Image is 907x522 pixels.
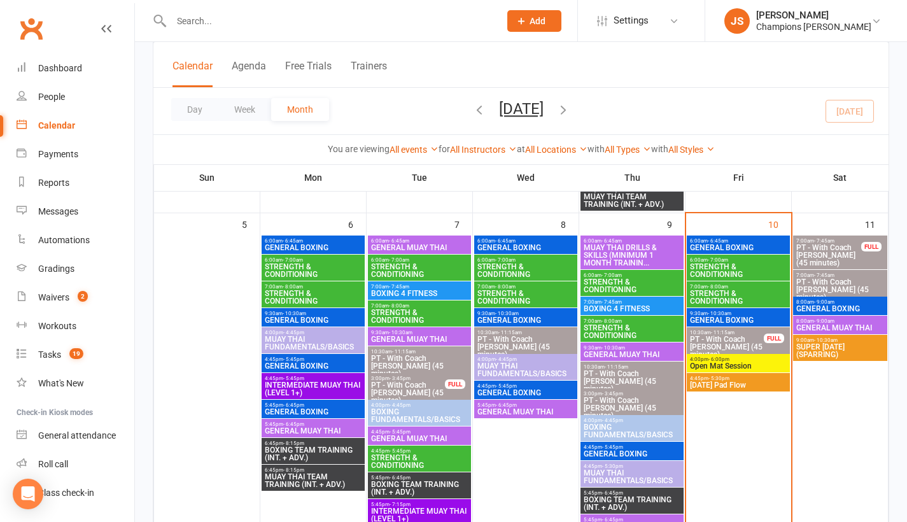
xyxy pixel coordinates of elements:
[477,362,575,377] span: MUAY THAI FUNDAMENTALS/BASICS
[708,356,729,362] span: - 6:00pm
[561,213,579,234] div: 8
[689,316,787,324] span: GENERAL BOXING
[370,481,468,496] span: BOXING TEAM TRAINING (INT. + ADV.)
[689,257,787,263] span: 6:00am
[689,263,787,278] span: STRENGTH & CONDITIONING
[583,463,681,469] span: 4:45pm
[496,402,517,408] span: - 6:45pm
[651,144,668,154] strong: with
[283,330,304,335] span: - 4:45pm
[38,321,76,331] div: Workouts
[756,21,871,32] div: Champions [PERSON_NAME]
[370,263,468,278] span: STRENGTH & CONDITIONING
[370,502,468,507] span: 5:45pm
[370,303,468,309] span: 7:00am
[579,164,686,191] th: Thu
[38,178,69,188] div: Reports
[796,343,885,358] span: SUPER [DATE] (SPARRING)
[264,335,362,351] span: MUAY THAI FUNDAMENTALS/BASICS
[283,376,304,381] span: - 5:45pm
[38,459,68,469] div: Roll call
[796,337,885,343] span: 9:00am
[583,469,681,484] span: MUAY THAI FUNDAMENTALS/BASICS
[17,312,134,341] a: Workouts
[796,272,885,278] span: 7:00am
[583,305,681,313] span: BOXING 4 FITNESS
[264,284,362,290] span: 7:00am
[38,430,116,441] div: General attendance
[689,335,764,358] span: PT - With Coach [PERSON_NAME] (45 minutes)
[583,324,681,339] span: STRENGTH & CONDITIONING
[477,335,575,358] span: PT - With Coach [PERSON_NAME] (45 minutes)
[370,435,468,442] span: GENERAL MUAY THAI
[495,284,516,290] span: - 8:00am
[17,140,134,169] a: Payments
[496,356,517,362] span: - 4:45pm
[69,348,83,359] span: 19
[171,98,218,121] button: Day
[389,330,412,335] span: - 10:30am
[477,356,575,362] span: 4:00pm
[264,408,362,416] span: GENERAL BOXING
[689,376,787,381] span: 4:45pm
[172,60,213,87] button: Calendar
[283,311,306,316] span: - 10:30am
[477,284,575,290] span: 7:00am
[814,318,834,324] span: - 9:00am
[796,324,885,332] span: GENERAL MUAY THAI
[283,402,304,408] span: - 6:45pm
[602,391,623,397] span: - 3:45pm
[583,193,681,208] span: MUAY THAI TEAM TRAINING (INT. + ADV.)
[814,337,838,343] span: - 10:30am
[370,335,468,343] span: GENERAL MUAY THAI
[154,164,260,191] th: Sun
[668,145,715,155] a: All Styles
[530,16,545,26] span: Add
[271,98,329,121] button: Month
[583,244,681,267] span: MUAY THAI DRILLS & SKILLS (MINIMUM 1 MONTH TRAININ...
[796,305,885,313] span: GENERAL BOXING
[756,10,871,21] div: [PERSON_NAME]
[450,145,517,155] a: All Instructors
[439,144,450,154] strong: for
[689,244,787,251] span: GENERAL BOXING
[264,467,362,473] span: 6:45pm
[583,418,681,423] span: 4:00pm
[264,330,362,335] span: 4:00pm
[711,330,735,335] span: - 11:15am
[390,475,411,481] span: - 6:45pm
[370,381,446,404] span: PT - With Coach [PERSON_NAME] (45 minutes)
[525,145,587,155] a: All Locations
[38,264,74,274] div: Gradings
[328,144,390,154] strong: You are viewing
[285,60,332,87] button: Free Trials
[689,356,787,362] span: 4:00pm
[370,309,468,324] span: STRENGTH & CONDITIONING
[814,299,834,305] span: - 9:00am
[724,8,750,34] div: JS
[689,330,764,335] span: 10:30am
[370,376,446,381] span: 3:00pm
[602,490,623,496] span: - 6:45pm
[38,120,75,130] div: Calendar
[477,389,575,397] span: GENERAL BOXING
[38,92,65,102] div: People
[390,376,411,381] span: - 3:45pm
[17,283,134,312] a: Waivers 2
[708,257,728,263] span: - 7:00am
[38,488,94,498] div: Class check-in
[689,238,787,244] span: 6:00am
[814,238,834,244] span: - 7:45am
[605,145,651,155] a: All Types
[499,100,544,118] button: [DATE]
[507,10,561,32] button: Add
[17,341,134,369] a: Tasks 19
[390,448,411,454] span: - 5:45pm
[17,111,134,140] a: Calendar
[17,54,134,83] a: Dashboard
[264,381,362,397] span: INTERMEDIATE MUAY THAI (LEVEL 1+)
[17,83,134,111] a: People
[861,242,882,251] div: FULL
[689,290,787,305] span: STRENGTH & CONDITIONING
[17,169,134,197] a: Reports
